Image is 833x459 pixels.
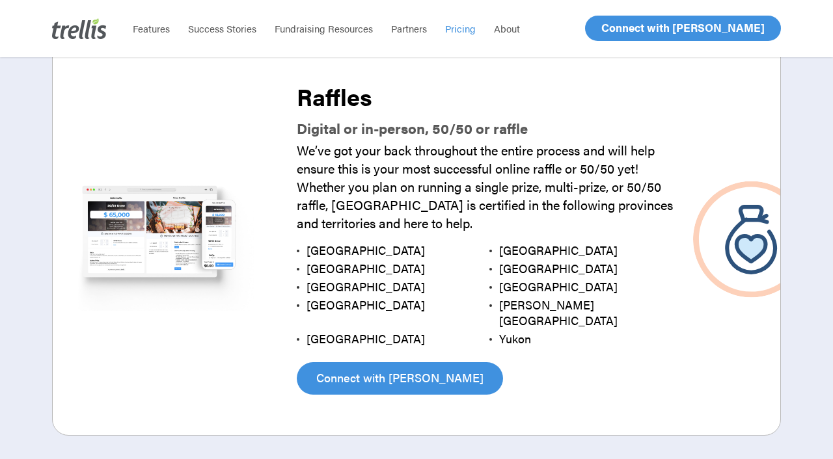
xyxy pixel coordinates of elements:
span: [GEOGRAPHIC_DATA] [499,278,618,295]
span: Connect with [PERSON_NAME] [316,369,484,387]
a: Success Stories [179,22,266,35]
span: [PERSON_NAME][GEOGRAPHIC_DATA] [499,296,618,328]
strong: Digital or in-person, 50/50 or raffle [297,118,528,138]
img: Raffles [53,166,271,312]
span: [GEOGRAPHIC_DATA] [307,278,425,295]
span: [GEOGRAPHIC_DATA] [307,296,425,313]
span: Connect with [PERSON_NAME] [601,20,765,35]
span: [GEOGRAPHIC_DATA] [307,330,425,347]
a: Connect with [PERSON_NAME] [297,362,503,395]
span: We’ve got your back throughout the entire process and will help ensure this is your most successf... [297,140,673,232]
span: Features [133,21,170,35]
a: Partners [382,22,436,35]
a: Pricing [436,22,485,35]
span: Fundraising Resources [275,21,373,35]
a: Fundraising Resources [266,22,382,35]
img: Raffles [693,181,810,298]
span: [GEOGRAPHIC_DATA] [307,242,425,258]
a: Connect with [PERSON_NAME] [585,16,781,41]
span: About [494,21,520,35]
strong: Raffles [297,79,372,113]
span: Success Stories [188,21,256,35]
span: Partners [391,21,427,35]
span: [GEOGRAPHIC_DATA] [499,242,618,258]
span: Pricing [445,21,476,35]
a: About [485,22,529,35]
img: Trellis [52,18,107,39]
span: [GEOGRAPHIC_DATA] [307,260,425,276]
span: Yukon [499,330,531,347]
a: Features [124,22,179,35]
span: [GEOGRAPHIC_DATA] [499,260,618,276]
